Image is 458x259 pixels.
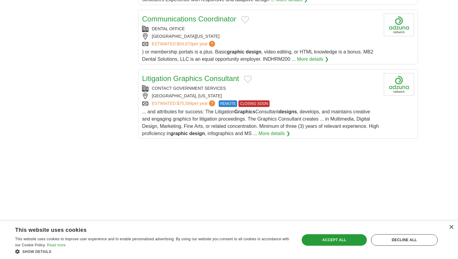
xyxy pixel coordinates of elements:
[219,100,237,107] span: REMOTE
[189,131,205,136] strong: design
[15,237,289,247] span: This website uses cookies to improve user experience and to enable personalised advertising. By u...
[15,248,291,254] div: Show details
[209,100,215,106] span: ?
[152,100,216,107] a: ESTIMATED:$75,594per year?
[241,16,249,23] button: Add to favorite jobs
[142,49,373,62] span: ) or membership portals is a plus. Basic , video editing, or HTML knowledge is a bonus. MB2 Denta...
[384,14,414,36] img: Dental Office logo
[449,225,453,230] div: Close
[142,74,239,83] a: Litigation Graphics Consultant
[142,15,236,23] a: Communications Coordinator
[297,56,329,63] a: More details ❯
[246,49,261,54] strong: design
[258,130,290,137] a: More details ❯
[177,41,192,46] span: $54,670
[47,243,66,247] a: Read more, opens a new window
[152,41,216,47] a: ESTIMATED:$54,670per year?
[279,109,297,114] strong: designs
[227,49,244,54] strong: graphic
[177,101,192,106] span: $75,594
[142,85,379,92] div: CONTACT GOVERNMENT SERVICES
[244,76,252,83] button: Add to favorite jobs
[238,100,270,107] span: CLOSING SOON
[152,26,185,31] a: DENTAL OFFICE
[371,234,438,246] div: Decline all
[15,225,276,234] div: This website uses cookies
[142,109,379,136] span: ... and attributes for success: The Litigation Consultant , develops, and maintains creative and ...
[22,250,51,254] span: Show details
[302,234,367,246] div: Accept all
[142,33,379,40] div: [GEOGRAPHIC_DATA][US_STATE]
[234,109,255,114] strong: Graphics
[209,41,215,47] span: ?
[170,131,188,136] strong: graphic
[142,93,379,99] div: [GEOGRAPHIC_DATA], [US_STATE]
[384,73,414,96] img: Company logo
